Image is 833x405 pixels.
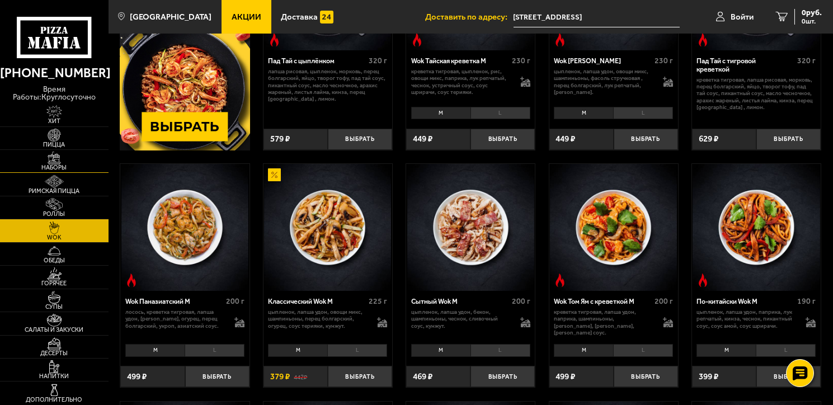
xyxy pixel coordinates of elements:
span: 499 ₽ [127,373,147,382]
img: 15daf4d41897b9f0e9f617042186c801.svg [320,11,333,23]
div: Wok [PERSON_NAME] [554,57,652,65]
img: Сытный Wok M [407,164,534,291]
img: Wok Том Ям с креветкой M [550,164,677,291]
a: Острое блюдоWok Паназиатский M [120,164,249,291]
li: M [411,107,470,119]
img: Острое блюдо [553,274,566,286]
div: Сытный Wok M [411,298,509,306]
p: цыпленок, лапша удон, овощи микс, шампиньоны, перец болгарский, огурец, соус терияки, кунжут. [268,309,369,329]
img: По-китайски Wok M [693,164,820,291]
li: L [185,344,244,356]
li: L [613,107,673,119]
p: лосось, креветка тигровая, лапша удон, [PERSON_NAME], огурец, перец болгарский, укроп, азиатский ... [125,309,226,329]
span: 629 ₽ [699,135,718,144]
span: Доставить по адресу: [426,13,514,21]
span: 0 руб. [802,9,822,17]
a: Острое блюдоWok Том Ям с креветкой M [549,164,678,291]
li: M [554,344,613,356]
li: L [756,344,816,356]
div: Wok Тайская креветка M [411,57,509,65]
li: M [268,344,327,356]
li: L [470,344,530,356]
span: 225 г [369,296,387,306]
p: креветка тигровая, цыпленок, рис, овощи микс, паприка, лук репчатый, чеснок, устричный соус, соус... [411,68,512,96]
span: 449 ₽ [556,135,575,144]
a: АкционныйКлассический Wok M [263,164,392,291]
input: Ваш адрес доставки [514,7,680,27]
span: 320 г [797,56,816,65]
img: Wok Паназиатский M [121,164,248,291]
span: 200 г [655,296,673,306]
div: Классический Wok M [268,298,366,306]
img: Акционный [268,168,281,181]
li: L [613,344,673,356]
span: 320 г [369,56,387,65]
img: Острое блюдо [125,274,138,286]
img: Острое блюдо [411,33,423,46]
p: цыпленок, лапша удон, овощи микс, шампиньоны, фасоль стручковая , перец болгарский, лук репчатый,... [554,68,655,96]
span: 499 ₽ [556,373,575,382]
span: 200 г [226,296,244,306]
span: Доставка [281,13,318,21]
li: M [125,344,185,356]
li: L [470,107,530,119]
p: лапша рисовая, цыпленок, морковь, перец болгарский, яйцо, творог тофу, пад тай соус, пикантный со... [268,68,387,103]
li: L [327,344,387,356]
img: Острое блюдо [553,33,566,46]
p: креветка тигровая, лапша удон, паприка, шампиньоны, [PERSON_NAME], [PERSON_NAME], [PERSON_NAME] с... [554,309,655,337]
button: Выбрать [185,366,250,387]
img: Острое блюдо [696,33,709,46]
img: Острое блюдо [696,274,709,286]
button: Выбрать [614,129,678,150]
span: 449 ₽ [413,135,432,144]
div: Wok Том Ям с креветкой M [554,298,652,306]
a: Сытный Wok M [406,164,535,291]
span: 200 г [512,296,530,306]
img: Классический Wok M [264,164,391,291]
div: По-китайски Wok M [696,298,794,306]
button: Выбрать [470,366,535,387]
span: 230 г [512,56,530,65]
img: Острое блюдо [268,33,281,46]
span: 0 шт. [802,18,822,25]
button: Выбрать [756,129,821,150]
span: 190 г [797,296,816,306]
li: M [411,344,470,356]
span: 379 ₽ [270,373,290,382]
button: Выбрать [328,129,392,150]
a: Острое блюдоПо-китайски Wok M [692,164,821,291]
button: Выбрать [328,366,392,387]
p: цыпленок, лапша удон, бекон, шампиньоны, чеснок, сливочный соус, кунжут. [411,309,512,329]
span: Войти [731,13,754,21]
span: Акции [232,13,261,21]
span: 399 ₽ [699,373,718,382]
s: 442 ₽ [294,373,307,382]
button: Выбрать [614,366,678,387]
p: креветка тигровая, лапша рисовая, морковь, перец болгарский, яйцо, творог тофу, пад тай соус, пик... [696,77,816,111]
span: [GEOGRAPHIC_DATA] [130,13,211,21]
span: 469 ₽ [413,373,432,382]
button: Выбрать [756,366,821,387]
div: Wok Паназиатский M [125,298,223,306]
li: M [554,107,613,119]
button: Выбрать [470,129,535,150]
li: M [696,344,756,356]
p: цыпленок, лапша удон, паприка, лук репчатый, кинза, чеснок, пикантный соус, соус Амой, соус шрирачи. [696,309,797,329]
span: 579 ₽ [270,135,290,144]
span: 230 г [655,56,673,65]
div: Пад Тай с цыплёнком [268,57,366,65]
div: Пад Тай с тигровой креветкой [696,57,794,74]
